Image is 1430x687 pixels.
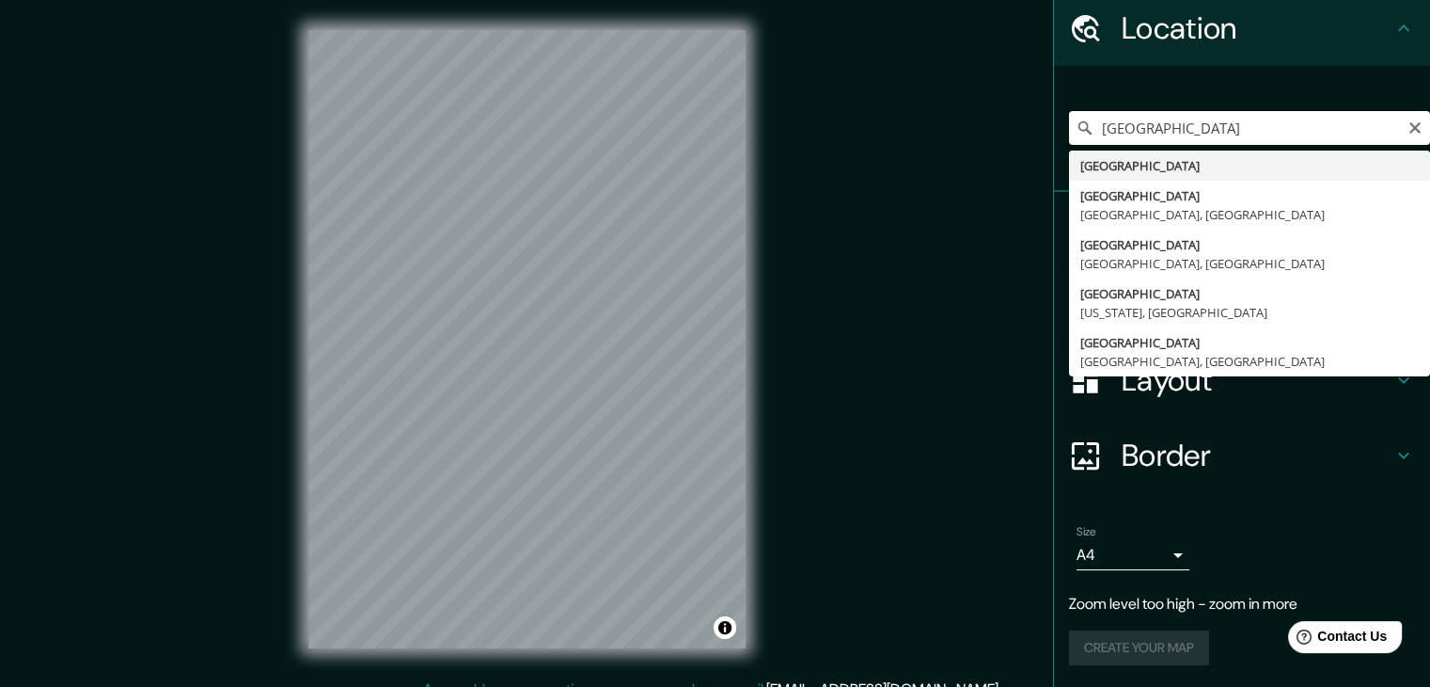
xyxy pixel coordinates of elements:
[1122,9,1392,47] h4: Location
[714,616,736,639] button: Toggle attribution
[1080,156,1419,175] div: [GEOGRAPHIC_DATA]
[1076,524,1096,540] label: Size
[1080,352,1419,371] div: [GEOGRAPHIC_DATA], [GEOGRAPHIC_DATA]
[1080,186,1419,205] div: [GEOGRAPHIC_DATA]
[1069,593,1415,615] p: Zoom level too high - zoom in more
[1054,343,1430,418] div: Layout
[1407,118,1422,136] button: Clear
[1080,303,1419,322] div: [US_STATE], [GEOGRAPHIC_DATA]
[308,30,746,648] canvas: Map
[1122,437,1392,474] h4: Border
[1054,192,1430,267] div: Pins
[1080,235,1419,254] div: [GEOGRAPHIC_DATA]
[1263,614,1409,666] iframe: Help widget launcher
[1122,361,1392,399] h4: Layout
[1054,267,1430,343] div: Style
[1069,111,1430,145] input: Pick your city or area
[1080,205,1419,224] div: [GEOGRAPHIC_DATA], [GEOGRAPHIC_DATA]
[1080,254,1419,273] div: [GEOGRAPHIC_DATA], [GEOGRAPHIC_DATA]
[1080,333,1419,352] div: [GEOGRAPHIC_DATA]
[1054,418,1430,493] div: Border
[1076,540,1189,570] div: A4
[1080,284,1419,303] div: [GEOGRAPHIC_DATA]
